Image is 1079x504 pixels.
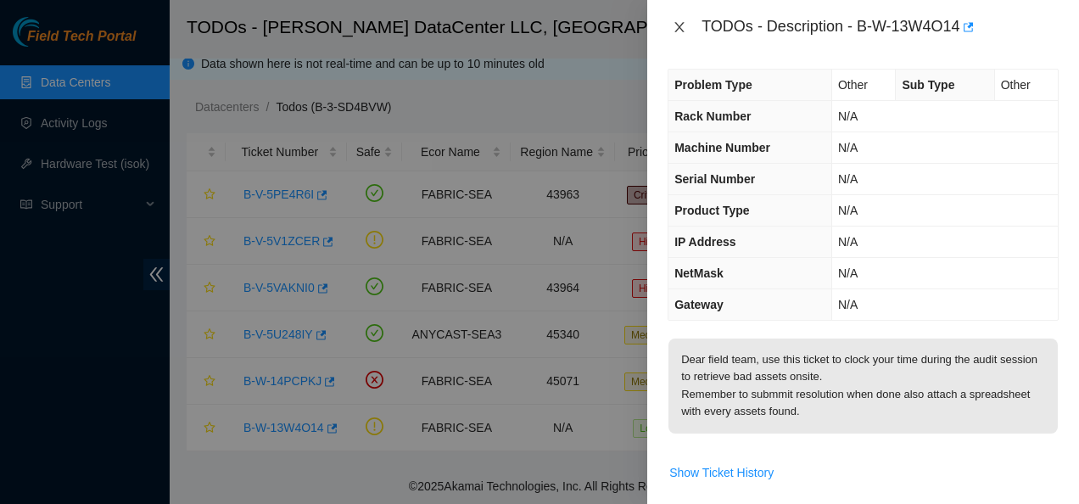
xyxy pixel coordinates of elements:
div: TODOs - Description - B-W-13W4O14 [702,14,1059,41]
span: N/A [838,109,858,123]
span: Product Type [674,204,749,217]
span: Show Ticket History [669,463,774,482]
span: Other [1001,78,1031,92]
span: Rack Number [674,109,751,123]
span: IP Address [674,235,735,249]
span: Other [838,78,868,92]
span: N/A [838,172,858,186]
span: N/A [838,298,858,311]
span: Machine Number [674,141,770,154]
span: Serial Number [674,172,755,186]
span: N/A [838,141,858,154]
span: Sub Type [902,78,954,92]
span: close [673,20,686,34]
button: Show Ticket History [668,459,774,486]
span: N/A [838,235,858,249]
span: NetMask [674,266,724,280]
span: N/A [838,266,858,280]
span: Problem Type [674,78,752,92]
span: N/A [838,204,858,217]
span: Gateway [674,298,724,311]
p: Dear field team, use this ticket to clock your time during the audit session to retrieve bad asse... [668,339,1058,434]
button: Close [668,20,691,36]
